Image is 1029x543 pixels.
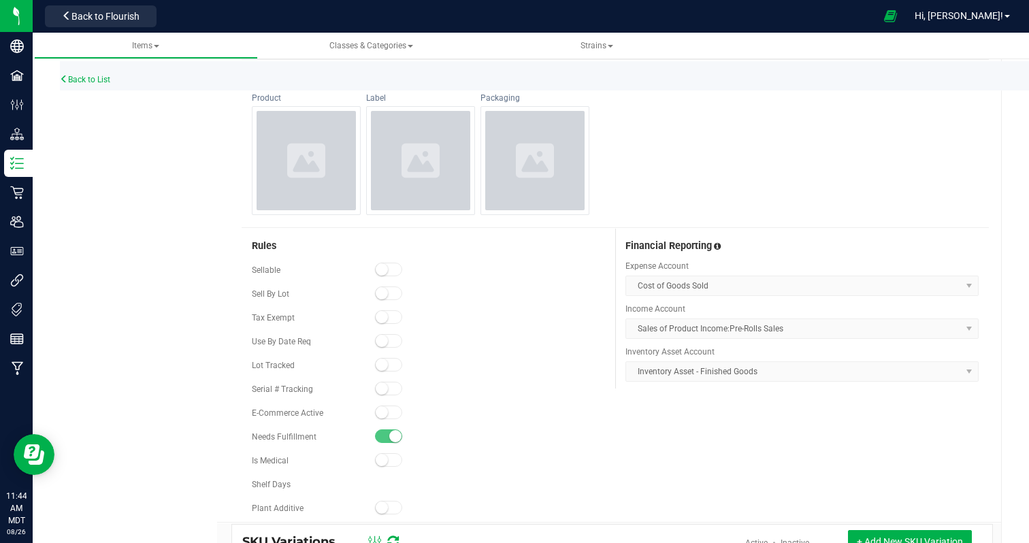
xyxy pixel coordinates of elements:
span: Financial Reporting [625,240,712,252]
span: E-Commerce Active [252,408,323,418]
span: Lot Tracked [252,361,295,370]
inline-svg: User Roles [10,244,24,258]
inline-svg: Users [10,215,24,229]
inline-svg: Company [10,39,24,53]
span: Hi, [PERSON_NAME]! [915,10,1003,21]
span: Open Ecommerce Menu [875,3,906,29]
span: Sell By Lot [252,289,289,299]
div: Product [252,93,361,103]
span: Plant Additive [252,504,304,513]
inline-svg: Distribution [10,127,24,141]
iframe: Resource center [14,434,54,475]
span: Expense Account [625,260,979,272]
inline-svg: Reports [10,332,24,346]
span: Income Account [625,303,979,315]
inline-svg: Inventory [10,157,24,170]
inline-svg: Configuration [10,98,24,112]
span: Back to Flourish [71,11,140,22]
span: Use By Date Req [252,337,311,346]
span: Tax Exempt [252,313,295,323]
inline-svg: Manufacturing [10,361,24,375]
button: Back to Flourish [45,5,157,27]
span: Strains [581,41,613,50]
span: Needs Fulfillment [252,432,316,442]
span: Inventory Asset Account [625,346,979,358]
span: Classes & Categories [329,41,413,50]
inline-svg: Retail [10,186,24,199]
p: 11:44 AM MDT [6,490,27,527]
inline-svg: Integrations [10,274,24,287]
span: Shelf Days [252,480,291,489]
div: Label [366,93,475,103]
span: Is Medical [252,456,289,465]
span: Items [132,41,159,50]
inline-svg: Tags [10,303,24,316]
span: Assign this inventory item to the correct financial accounts(s) [714,242,721,251]
inline-svg: Facilities [10,69,24,82]
span: Serial # Tracking [252,384,313,394]
span: Sellable [252,265,280,275]
a: Back to List [60,75,110,84]
p: 08/26 [6,527,27,537]
span: Rules [252,240,276,252]
div: Packaging [480,93,589,103]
